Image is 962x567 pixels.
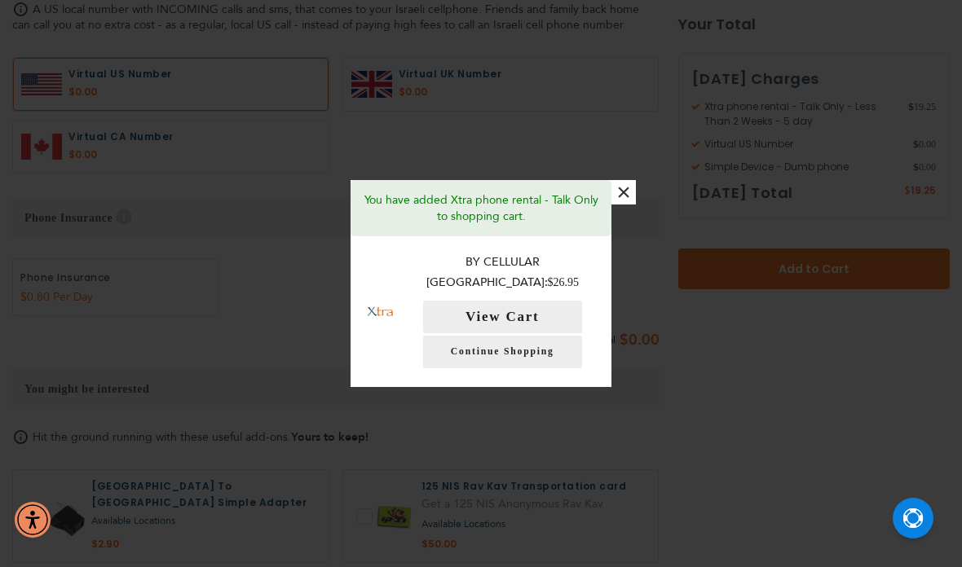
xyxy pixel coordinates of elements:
button: × [611,180,636,204]
button: View Cart [423,301,582,333]
a: Continue Shopping [423,336,582,368]
p: You have added Xtra phone rental - Talk Only to shopping cart. [363,192,599,225]
p: By Cellular [GEOGRAPHIC_DATA]: [410,253,596,292]
span: $26.95 [548,276,580,288]
div: Accessibility Menu [15,502,51,538]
